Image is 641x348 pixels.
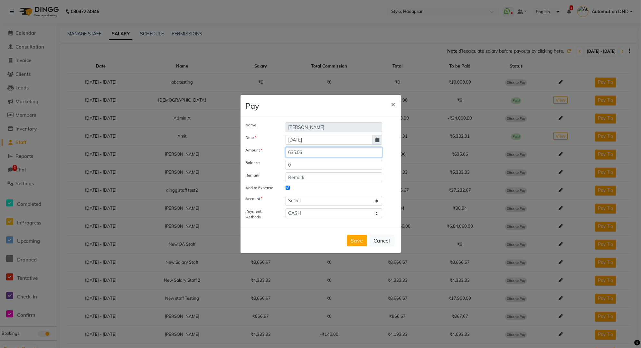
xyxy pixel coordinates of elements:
[286,160,382,170] input: Balance
[241,135,281,142] label: Date
[391,99,396,109] span: ×
[246,100,259,112] h4: Pay
[241,185,281,191] label: Add to Expense
[241,160,281,167] label: Balance
[286,172,382,182] input: Remark
[386,95,401,113] button: Close
[241,196,281,203] label: Account
[286,122,382,132] input: Name
[370,234,394,247] button: Cancel
[241,172,281,180] label: Remark
[286,147,382,157] input: Amount
[241,122,281,130] label: Name
[286,135,373,145] input: yyyy-mm-dd
[241,208,281,220] label: Payment Methods
[347,235,367,246] button: Save
[241,147,281,155] label: Amount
